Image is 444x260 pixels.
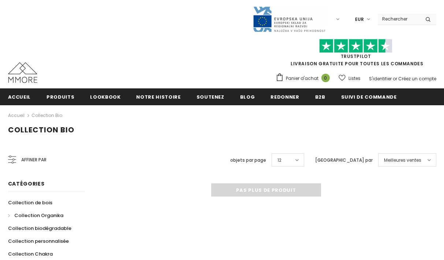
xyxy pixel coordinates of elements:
img: Faites confiance aux étoiles pilotes [319,39,392,53]
span: 0 [321,74,330,82]
span: Notre histoire [136,94,180,100]
a: Listes [339,72,361,85]
span: Catégories [8,180,45,187]
span: Listes [348,75,361,82]
a: Créez un compte [398,76,436,82]
a: Blog [240,88,255,105]
a: Redonner [270,88,299,105]
span: EUR [355,16,364,23]
a: B2B [315,88,325,105]
span: Accueil [8,94,31,100]
a: Accueil [8,88,31,105]
a: Produits [46,88,74,105]
span: Produits [46,94,74,100]
a: Suivi de commande [341,88,397,105]
label: objets par page [230,157,266,164]
a: Collection Organika [8,209,63,222]
a: Panier d'achat 0 [276,73,333,84]
span: B2B [315,94,325,100]
span: soutenez [197,94,224,100]
span: Collection Organika [14,212,63,219]
img: Cas MMORE [8,62,37,83]
span: Collection biodégradable [8,225,71,232]
span: Collection personnalisée [8,238,69,245]
a: S'identifier [369,76,392,82]
a: Collection Bio [31,112,62,118]
span: Collection Bio [8,125,74,135]
span: Affiner par [21,156,46,164]
a: Notre histoire [136,88,180,105]
span: 12 [277,157,281,164]
a: Lookbook [90,88,120,105]
span: LIVRAISON GRATUITE POUR TOUTES LES COMMANDES [276,42,436,67]
span: Lookbook [90,94,120,100]
a: Collection biodégradable [8,222,71,235]
label: [GEOGRAPHIC_DATA] par [315,157,373,164]
span: or [393,76,397,82]
a: Collection personnalisée [8,235,69,248]
span: Redonner [270,94,299,100]
img: Javni Razpis [253,6,326,33]
a: Collection de bois [8,196,52,209]
a: soutenez [197,88,224,105]
span: Collection Chakra [8,250,53,257]
input: Search Site [378,14,420,24]
a: Javni Razpis [253,16,326,22]
span: Suivi de commande [341,94,397,100]
span: Meilleures ventes [384,157,421,164]
span: Panier d'achat [286,75,318,82]
a: Accueil [8,111,25,120]
span: Collection de bois [8,199,52,206]
span: Blog [240,94,255,100]
a: TrustPilot [341,53,371,59]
